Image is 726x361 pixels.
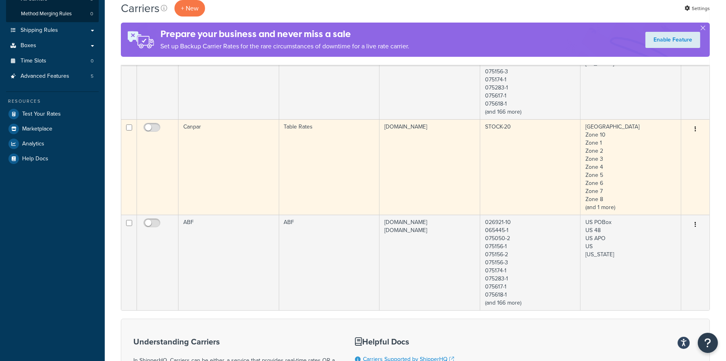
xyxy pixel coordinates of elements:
a: Marketplace [6,122,99,136]
span: 0 [90,10,93,17]
span: Advanced Features [21,73,69,80]
td: 026921-10 065445-1 075050-2 075156-1 075156-2 075156-3 075174-1 075283-1 075617-1 075618-1 (and 1... [480,215,581,310]
td: ABF [178,215,279,310]
td: US POBox US 48 US APO US [US_STATE] [581,24,681,119]
span: Shipping Rules [21,27,58,34]
span: Method Merging Rules [21,10,72,17]
span: 0 [91,58,93,64]
span: Marketplace [22,126,52,133]
a: Test Your Rates [6,107,99,121]
td: [DOMAIN_NAME] [380,119,480,215]
img: ad-rules-rateshop-fe6ec290ccb7230408bd80ed9643f0289d75e0ffd9eb532fc0e269fcd187b520.png [121,23,160,57]
a: Help Docs [6,151,99,166]
td: [GEOGRAPHIC_DATA] Zone 10 Zone 1 Zone 2 Zone 3 Zone 4 Zone 5 Zone 6 Zone 7 Zone 8 (and 1 more) [581,119,681,215]
td: UPS® [279,24,380,119]
a: Analytics [6,137,99,151]
span: Analytics [22,141,44,147]
li: Method Merging Rules [6,6,99,21]
p: Set up Backup Carrier Rates for the rare circumstances of downtime for a live rate carrier. [160,41,409,52]
td: ABF [279,215,380,310]
td: STOCK-20 [480,119,581,215]
h3: Helpful Docs [355,337,460,346]
td: [DOMAIN_NAME] [DOMAIN_NAME] [380,24,480,119]
a: Time Slots 0 [6,54,99,68]
td: 026921-10 065445-1 075050-2 075156-1 075156-2 075156-3 075174-1 075283-1 075617-1 075618-1 (and 1... [480,24,581,119]
span: Boxes [21,42,36,49]
td: UPS® [178,24,279,119]
td: Table Rates [279,119,380,215]
li: Advanced Features [6,69,99,84]
a: Method Merging Rules 0 [6,6,99,21]
a: Advanced Features 5 [6,69,99,84]
h4: Prepare your business and never miss a sale [160,27,409,41]
div: Resources [6,98,99,105]
span: Test Your Rates [22,111,61,118]
a: Boxes [6,38,99,53]
span: Help Docs [22,156,48,162]
h3: Understanding Carriers [133,337,335,346]
a: Shipping Rules [6,23,99,38]
a: Settings [685,3,710,14]
button: Open Resource Center [698,333,718,353]
span: Time Slots [21,58,46,64]
td: Canpar [178,119,279,215]
span: 5 [91,73,93,80]
h1: Carriers [121,0,160,16]
td: [DOMAIN_NAME] [DOMAIN_NAME] [380,215,480,310]
a: Enable Feature [645,32,700,48]
td: US POBox US 48 US APO US [US_STATE] [581,215,681,310]
li: Time Slots [6,54,99,68]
